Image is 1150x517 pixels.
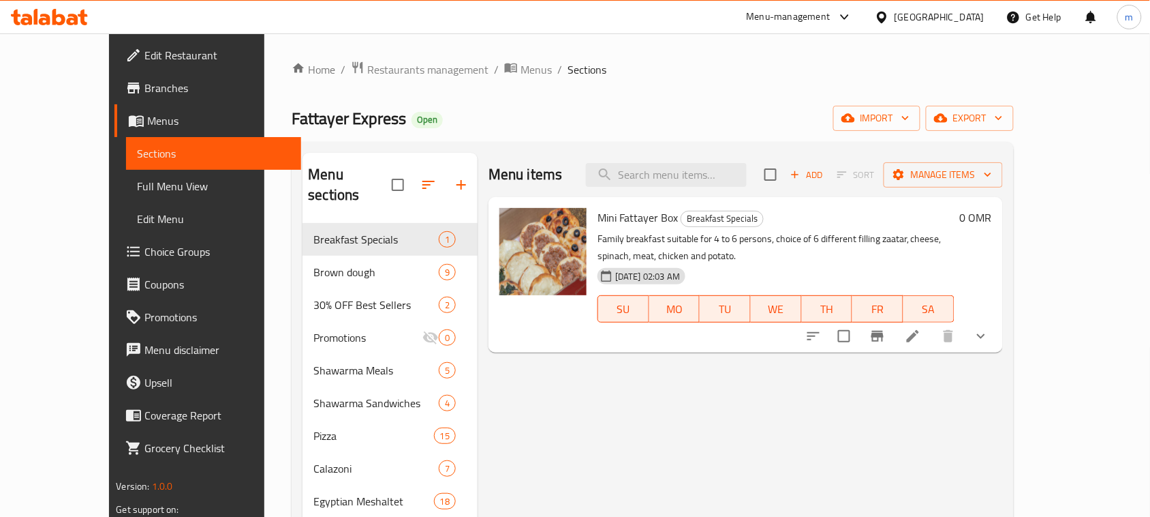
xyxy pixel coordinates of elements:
div: items [439,395,456,411]
span: import [844,110,910,127]
span: m [1125,10,1134,25]
span: Mini Fattayer Box [597,207,678,228]
span: Egyptian Meshaltet [313,493,434,509]
button: TH [802,295,853,323]
span: Select section [756,160,785,189]
a: Grocery Checklist [114,432,301,464]
h6: 0 OMR [960,208,992,227]
a: Edit menu item [905,328,921,344]
button: sort-choices [797,320,830,353]
a: Edit Restaurant [114,39,301,72]
span: 5 [439,364,455,377]
div: 30% OFF Best Sellers2 [302,289,478,321]
span: TH [807,299,848,319]
div: items [439,264,456,280]
div: Shawarma Sandwiches4 [302,387,478,419]
span: [DATE] 02:03 AM [610,270,685,283]
div: items [439,362,456,379]
span: export [937,110,1003,127]
button: import [833,106,920,131]
span: 1.0.0 [152,477,173,495]
a: Upsell [114,366,301,399]
a: Edit Menu [126,203,301,235]
div: Shawarma Sandwiches [313,395,439,411]
span: Menus [520,61,552,78]
button: Branch-specific-item [861,320,894,353]
button: FR [852,295,903,323]
span: Open [411,114,443,125]
span: Brown dough [313,264,439,280]
span: Calazoni [313,460,439,477]
button: show more [965,320,997,353]
span: Breakfast Specials [681,211,763,226]
input: search [586,163,747,187]
button: Add section [445,168,478,201]
button: delete [932,320,965,353]
span: MO [655,299,695,319]
a: Restaurants management [351,61,488,78]
span: 18 [435,495,455,508]
a: Coupons [114,268,301,301]
div: items [434,493,456,509]
a: Home [292,61,335,78]
span: Add [788,167,825,183]
span: Sort sections [412,168,445,201]
div: Promotions0 [302,321,478,354]
div: Pizza15 [302,419,478,452]
div: Shawarma Meals5 [302,354,478,387]
div: Breakfast Specials [681,211,764,227]
span: Sections [568,61,606,78]
span: Edit Restaurant [144,47,290,63]
span: FR [858,299,898,319]
span: SU [604,299,644,319]
span: Breakfast Specials [313,231,439,248]
span: Choice Groups [144,243,290,260]
span: Shawarma Meals [313,362,439,379]
span: 9 [439,266,455,279]
img: Mini Fattayer Box [499,208,587,295]
h2: Menu sections [308,164,392,205]
span: Upsell [144,374,290,391]
span: Grocery Checklist [144,440,290,456]
span: 0 [439,331,455,344]
span: Select to update [830,322,858,351]
a: Menus [504,61,552,78]
button: WE [751,295,802,323]
span: Add item [785,164,828,186]
li: / [557,61,562,78]
div: Brown dough9 [302,256,478,289]
span: 4 [439,397,455,410]
span: Promotions [144,309,290,325]
button: Manage items [884,162,1003,188]
span: Branches [144,80,290,96]
span: Restaurants management [367,61,488,78]
span: Version: [116,477,149,495]
a: Menus [114,104,301,137]
a: Choice Groups [114,235,301,268]
span: Promotions [313,329,422,346]
span: Fattayer Express [292,103,406,134]
div: [GEOGRAPHIC_DATA] [895,10,984,25]
span: 30% OFF Best Sellers [313,297,439,313]
span: Select section first [828,164,884,186]
span: TU [705,299,745,319]
button: SU [597,295,649,323]
div: Pizza [313,428,434,444]
p: Family breakfast suitable for 4 to 6 persons, choice of 6 different filling zaatar, cheese, spina... [597,231,954,265]
span: 1 [439,233,455,246]
a: Coverage Report [114,399,301,432]
li: / [341,61,345,78]
div: items [439,460,456,477]
span: WE [756,299,796,319]
a: Menu disclaimer [114,334,301,366]
svg: Inactive section [422,329,439,346]
li: / [494,61,499,78]
button: Add [785,164,828,186]
button: SA [903,295,954,323]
